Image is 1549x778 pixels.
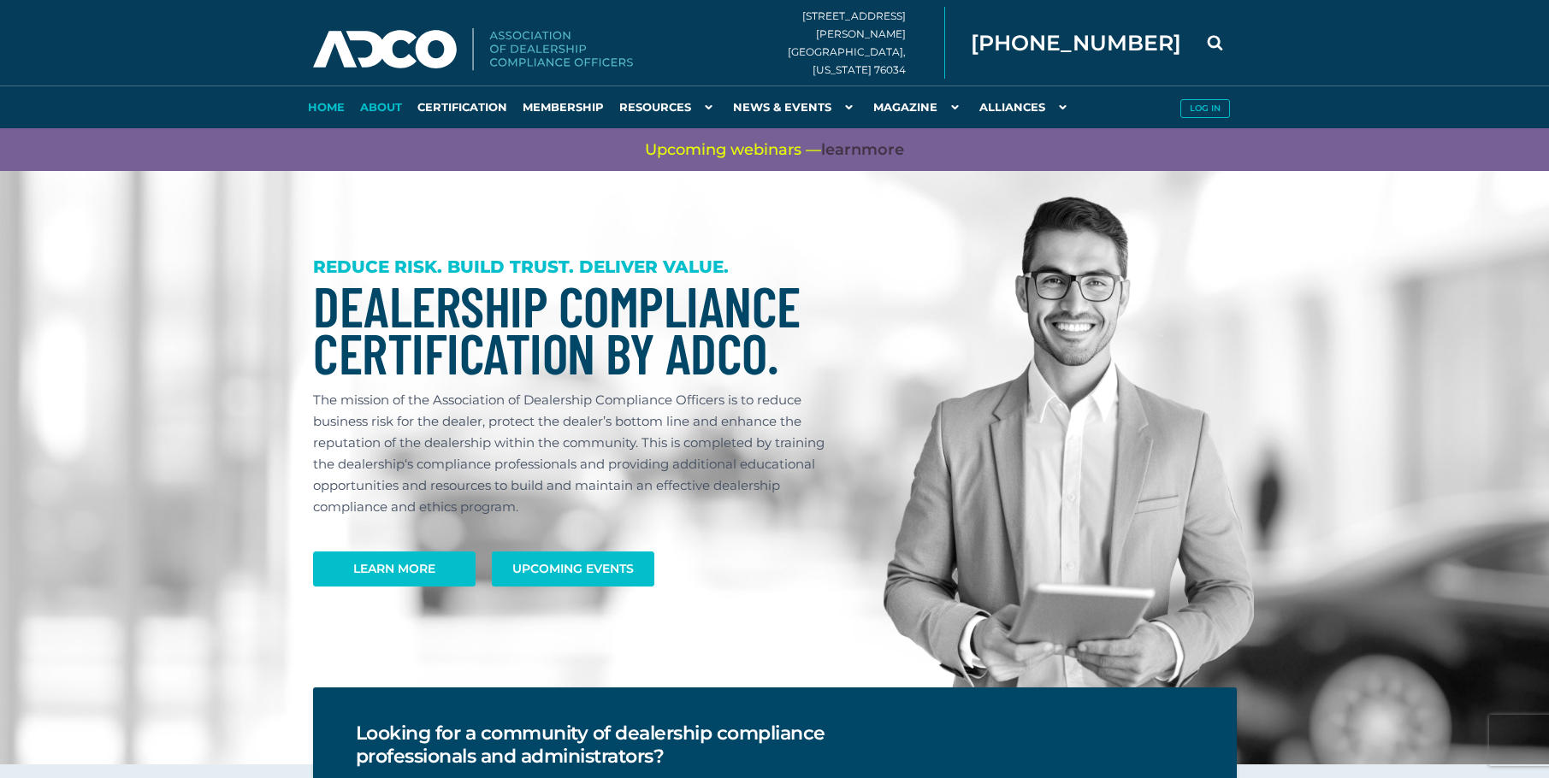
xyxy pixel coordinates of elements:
a: Magazine [866,85,972,128]
a: Upcoming Events [492,551,654,586]
a: About [352,85,410,128]
a: Membership [515,85,612,128]
a: Log in [1173,85,1237,128]
img: Association of Dealership Compliance Officers logo [313,28,633,71]
p: The mission of the Association of Dealership Compliance Officers is to reduce business risk for t... [313,389,842,517]
button: Log in [1180,99,1230,118]
a: News & Events [725,85,866,128]
span: Upcoming webinars — [645,139,904,161]
a: learnmore [821,139,904,161]
img: Dealership Compliance Professional [884,197,1254,721]
span: learn [821,140,861,159]
a: Resources [612,85,725,128]
h1: Dealership Compliance Certification by ADCO. [313,282,842,376]
a: Certification [410,85,515,128]
h3: REDUCE RISK. BUILD TRUST. DELIVER VALUE. [313,256,842,278]
span: [PHONE_NUMBER] [971,32,1181,54]
div: [STREET_ADDRESS][PERSON_NAME] [GEOGRAPHIC_DATA], [US_STATE] 76034 [788,7,945,79]
a: Learn More [313,551,476,586]
a: Home [300,85,352,128]
a: Alliances [972,85,1079,128]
